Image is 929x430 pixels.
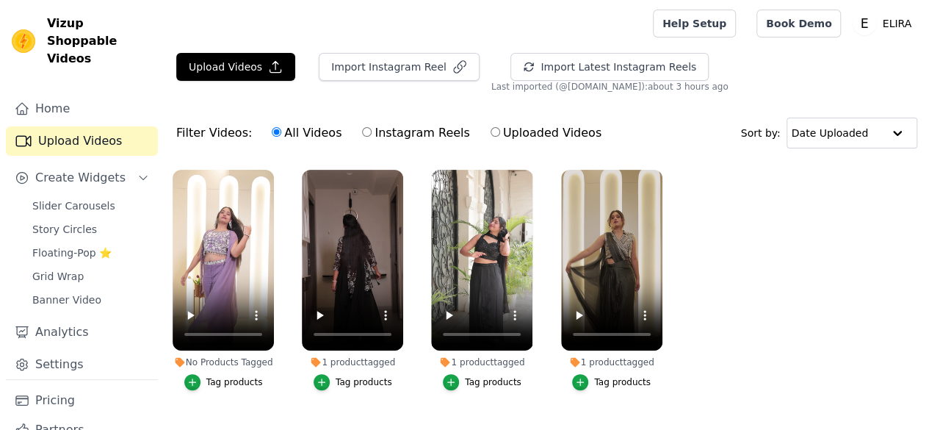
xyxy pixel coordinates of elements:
[35,169,126,187] span: Create Widgets
[653,10,736,37] a: Help Setup
[431,356,532,368] div: 1 product tagged
[24,290,158,310] a: Banner Video
[6,94,158,123] a: Home
[6,350,158,379] a: Settings
[32,222,97,237] span: Story Circles
[32,293,101,307] span: Banner Video
[6,318,158,347] a: Analytics
[173,356,274,368] div: No Products Tagged
[176,116,610,150] div: Filter Videos:
[510,53,709,81] button: Import Latest Instagram Reels
[853,10,917,37] button: E ELIRA
[32,246,112,260] span: Floating-Pop ⭐
[6,386,158,415] a: Pricing
[6,163,158,193] button: Create Widgets
[271,123,342,143] label: All Videos
[741,118,918,148] div: Sort by:
[184,374,263,390] button: Tag products
[12,29,35,53] img: Vizup
[47,15,152,68] span: Vizup Shoppable Videos
[24,266,158,287] a: Grid Wrap
[756,10,841,37] a: Book Demo
[572,374,651,390] button: Tag products
[362,127,372,137] input: Instagram Reels
[876,10,917,37] p: ELIRA
[443,374,521,390] button: Tag products
[272,127,281,137] input: All Videos
[561,356,662,368] div: 1 product tagged
[336,376,392,388] div: Tag products
[314,374,392,390] button: Tag products
[32,269,84,284] span: Grid Wrap
[319,53,480,81] button: Import Instagram Reel
[594,376,651,388] div: Tag products
[490,123,602,143] label: Uploaded Videos
[361,123,470,143] label: Instagram Reels
[465,376,521,388] div: Tag products
[491,81,729,93] span: Last imported (@ [DOMAIN_NAME] ): about 3 hours ago
[861,16,869,31] text: E
[24,219,158,240] a: Story Circles
[32,198,115,213] span: Slider Carousels
[6,126,158,156] a: Upload Videos
[491,127,500,137] input: Uploaded Videos
[24,196,158,216] a: Slider Carousels
[302,356,403,368] div: 1 product tagged
[206,376,263,388] div: Tag products
[24,243,158,263] a: Floating-Pop ⭐
[176,53,295,81] button: Upload Videos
